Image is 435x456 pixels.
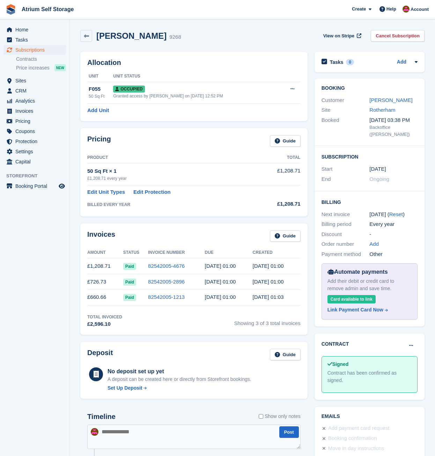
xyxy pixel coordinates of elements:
[279,426,299,438] button: Post
[15,126,57,136] span: Coupons
[15,116,57,126] span: Pricing
[253,279,284,285] time: 2024-07-06 00:00:27 UTC
[3,35,66,45] a: menu
[253,263,284,269] time: 2025-07-06 00:00:35 UTC
[234,314,301,328] span: Showing 3 of 3 total invoices
[3,126,66,136] a: menu
[369,107,395,113] a: Rotherham
[259,413,263,420] input: Show only notes
[327,268,412,276] div: Automate payments
[322,198,418,205] h2: Billing
[6,172,69,179] span: Storefront
[3,157,66,167] a: menu
[3,86,66,96] a: menu
[148,247,205,258] th: Invoice Number
[322,96,370,104] div: Customer
[15,96,57,106] span: Analytics
[322,220,370,228] div: Billing period
[386,6,396,13] span: Help
[327,306,409,314] a: Link Payment Card Now
[411,6,429,13] span: Account
[369,250,418,258] div: Other
[58,182,66,190] a: Preview store
[369,240,379,248] a: Add
[148,279,185,285] a: 82542005-2896
[328,444,384,453] div: Move in day instructions
[113,93,278,99] div: Granted access by [PERSON_NAME] on [DATE] 12:52 PM
[327,361,412,368] div: Signed
[3,116,66,126] a: menu
[369,116,418,124] div: [DATE] 03:38 PM
[15,137,57,146] span: Protection
[87,175,254,182] div: £1,208.71 every year
[3,76,66,86] a: menu
[254,200,300,208] div: £1,208.71
[108,384,142,392] div: Set Up Deposit
[87,247,123,258] th: Amount
[87,59,301,67] h2: Allocation
[369,124,418,138] div: Backoffice ([PERSON_NAME])
[87,188,125,196] a: Edit Unit Types
[270,135,301,147] a: Guide
[87,349,113,360] h2: Deposit
[113,71,278,82] th: Unit Status
[369,220,418,228] div: Every year
[108,376,251,383] p: A deposit can be created here or directly from Storefront bookings.
[322,86,418,91] h2: Booking
[87,167,254,175] div: 50 Sq Ft × 1
[15,76,57,86] span: Sites
[148,294,185,300] a: 82542005-1213
[89,93,113,100] div: 50 Sq Ft
[322,153,418,160] h2: Subscription
[327,369,412,384] div: Contract has been confirmed as signed.
[87,135,111,147] h2: Pricing
[323,32,354,39] span: View on Stripe
[328,434,377,443] div: Booking confirmation
[148,263,185,269] a: 82542005-4676
[87,314,122,320] div: Total Invoiced
[322,211,370,219] div: Next invoice
[19,3,76,15] a: Atrium Self Storage
[327,278,412,292] div: Add their debit or credit card to remove admin and save time.
[123,263,136,270] span: Paid
[16,65,50,71] span: Price increases
[87,152,254,163] th: Product
[205,279,236,285] time: 2024-07-07 00:00:00 UTC
[369,97,412,103] a: [PERSON_NAME]
[322,106,370,114] div: Site
[253,247,301,258] th: Created
[346,59,354,65] div: 0
[87,413,116,421] h2: Timeline
[108,367,251,376] div: No deposit set up yet
[3,106,66,116] a: menu
[15,86,57,96] span: CRM
[3,25,66,35] a: menu
[87,201,254,208] div: BILLED EVERY YEAR
[369,165,386,173] time: 2023-07-06 00:00:00 UTC
[322,175,370,183] div: End
[15,106,57,116] span: Invoices
[352,6,366,13] span: Create
[133,188,171,196] a: Edit Protection
[322,414,418,419] h2: Emails
[169,33,181,41] div: 9268
[113,86,145,93] span: Occupied
[205,247,252,258] th: Due
[123,247,148,258] th: Status
[403,6,410,13] img: Mark Rhodes
[16,64,66,72] a: Price increases NEW
[16,56,66,62] a: Contracts
[54,64,66,71] div: NEW
[15,45,57,55] span: Subscriptions
[322,116,370,138] div: Booked
[3,147,66,156] a: menu
[327,306,383,314] div: Link Payment Card Now
[108,384,251,392] a: Set Up Deposit
[371,30,425,42] a: Cancel Subscription
[15,35,57,45] span: Tasks
[96,31,167,41] h2: [PERSON_NAME]
[369,211,418,219] div: [DATE] ( )
[6,4,16,15] img: stora-icon-8386f47178a22dfd0bd8f6a31ec36ba5ce8667c1dd55bd0f319d3a0aa187defe.svg
[87,258,123,274] td: £1,208.71
[91,428,98,436] img: Mark Rhodes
